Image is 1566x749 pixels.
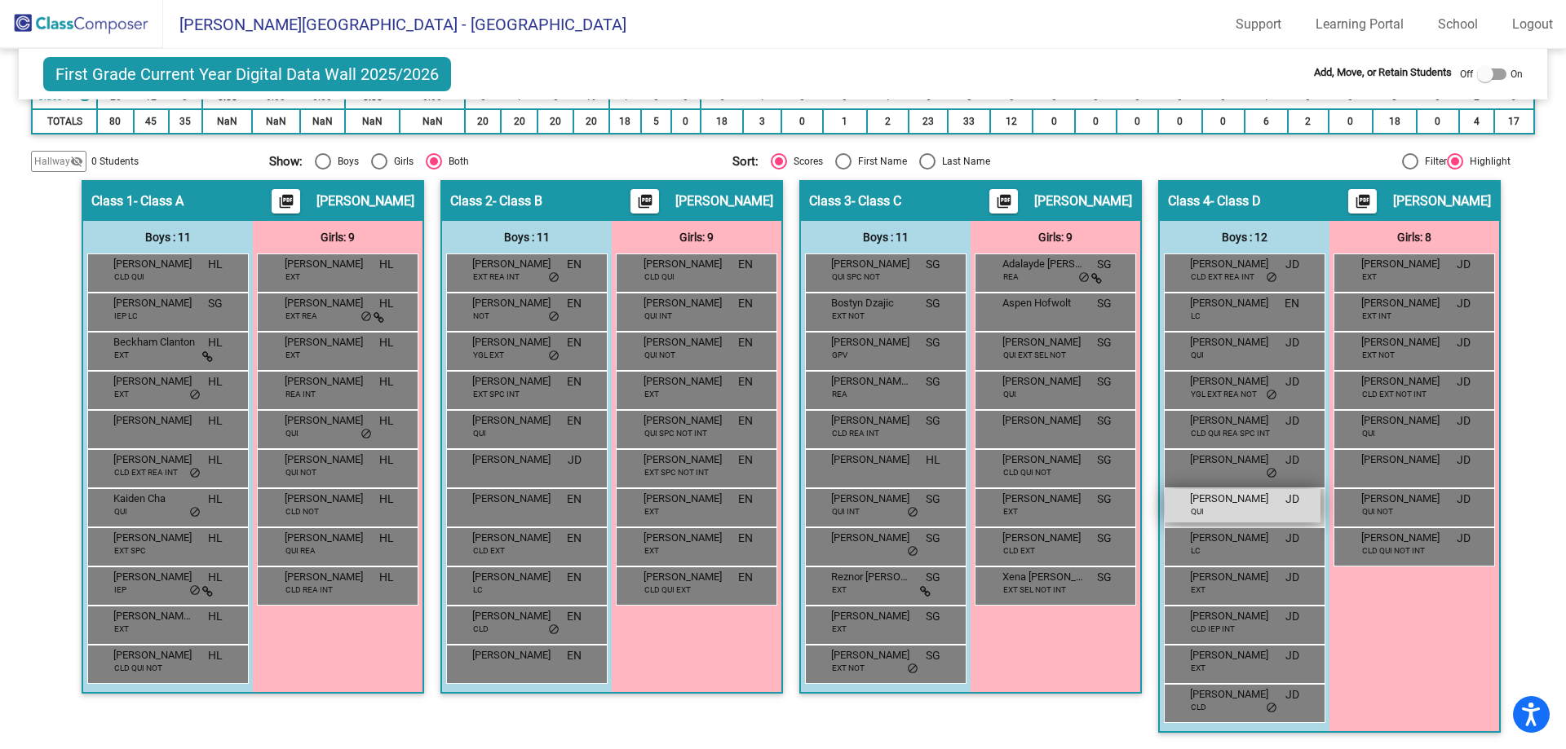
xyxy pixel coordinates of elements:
[114,505,127,518] span: QUI
[1190,569,1272,585] span: [PERSON_NAME]
[1361,373,1443,390] span: [PERSON_NAME]
[400,109,465,134] td: NaN
[644,373,725,390] span: [PERSON_NAME]
[473,388,520,400] span: EXT SPC INT
[1223,11,1294,37] a: Support
[1362,271,1377,283] span: EXT
[926,530,940,547] span: SG
[1362,505,1393,518] span: QUI NOT
[1097,256,1112,273] span: SG
[189,467,201,480] span: do_not_disturb_alt
[1003,466,1051,478] span: CLD QUI NOT
[867,109,909,134] td: 2
[738,295,753,312] span: EN
[269,153,720,170] mat-radio-group: Select an option
[832,505,860,518] span: QUI INT
[285,505,319,518] span: CLD NOT
[573,109,609,134] td: 20
[472,373,554,390] span: [PERSON_NAME]
[285,530,366,546] span: [PERSON_NAME]
[738,412,753,430] span: EN
[285,466,316,478] span: QUI NOT
[442,154,469,169] div: Both
[113,530,195,546] span: [PERSON_NAME]
[641,109,671,134] td: 5
[1003,505,1018,518] span: EXT
[1097,491,1112,508] span: SG
[994,193,1014,216] mat-icon: picture_as_pdf
[43,57,451,91] span: First Grade Current Year Digital Data Wall 2025/2026
[1002,569,1084,585] span: Xena [PERSON_NAME]
[1285,491,1299,508] span: JD
[208,491,223,508] span: HL
[1002,334,1084,350] span: [PERSON_NAME]
[1457,334,1471,351] span: JD
[1168,193,1210,209] span: Class 4
[1097,452,1112,469] span: SG
[1002,256,1084,272] span: Adalayde [PERSON_NAME]
[285,334,366,350] span: [PERSON_NAME]
[1002,373,1084,390] span: [PERSON_NAME]
[732,153,1183,170] mat-radio-group: Select an option
[285,412,366,429] span: [PERSON_NAME]
[1285,373,1299,390] span: JD
[635,193,655,216] mat-icon: picture_as_pdf
[1190,373,1272,390] span: [PERSON_NAME]
[738,373,753,390] span: EN
[537,109,573,134] td: 20
[738,256,753,273] span: EN
[567,569,582,586] span: EN
[114,388,129,400] span: EXT
[644,334,725,350] span: [PERSON_NAME]
[285,427,299,439] span: QUI
[465,109,501,134] td: 20
[738,530,753,547] span: EN
[831,452,913,468] span: [PERSON_NAME]
[32,109,97,134] td: TOTALS
[609,109,640,134] td: 18
[1075,109,1117,134] td: 0
[1191,544,1201,557] span: LC
[644,569,725,585] span: [PERSON_NAME]
[1285,295,1299,312] span: EN
[1303,11,1417,37] a: Learning Portal
[548,311,560,324] span: do_not_disturb_alt
[379,334,394,351] span: HL
[1457,295,1471,312] span: JD
[1499,11,1566,37] a: Logout
[567,412,582,430] span: EN
[926,491,940,508] span: SG
[331,154,359,169] div: Boys
[1511,67,1523,82] span: On
[701,109,743,134] td: 18
[1190,256,1272,272] span: [PERSON_NAME]
[1457,373,1471,390] span: JD
[738,491,753,508] span: EN
[379,373,394,390] span: HL
[1190,295,1272,311] span: [PERSON_NAME]
[285,349,300,361] span: EXT
[473,427,486,439] span: QUI
[926,256,940,273] span: SG
[379,412,394,430] span: HL
[379,452,394,469] span: HL
[907,545,918,558] span: do_not_disturb_alt
[208,569,223,586] span: HL
[743,109,781,134] td: 3
[285,544,316,557] span: QUI REA
[1191,310,1201,322] span: LC
[114,349,129,361] span: EXT
[379,256,394,273] span: HL
[1033,109,1075,134] td: 0
[1097,412,1112,430] span: SG
[630,189,659,214] button: Print Students Details
[732,154,759,169] span: Sort:
[1285,256,1299,273] span: JD
[208,373,223,390] span: HL
[926,412,940,430] span: SG
[91,154,139,169] span: 0 Students
[801,221,971,253] div: Boys : 11
[113,295,195,311] span: [PERSON_NAME]
[1003,271,1019,283] span: REA
[1393,193,1491,209] span: [PERSON_NAME]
